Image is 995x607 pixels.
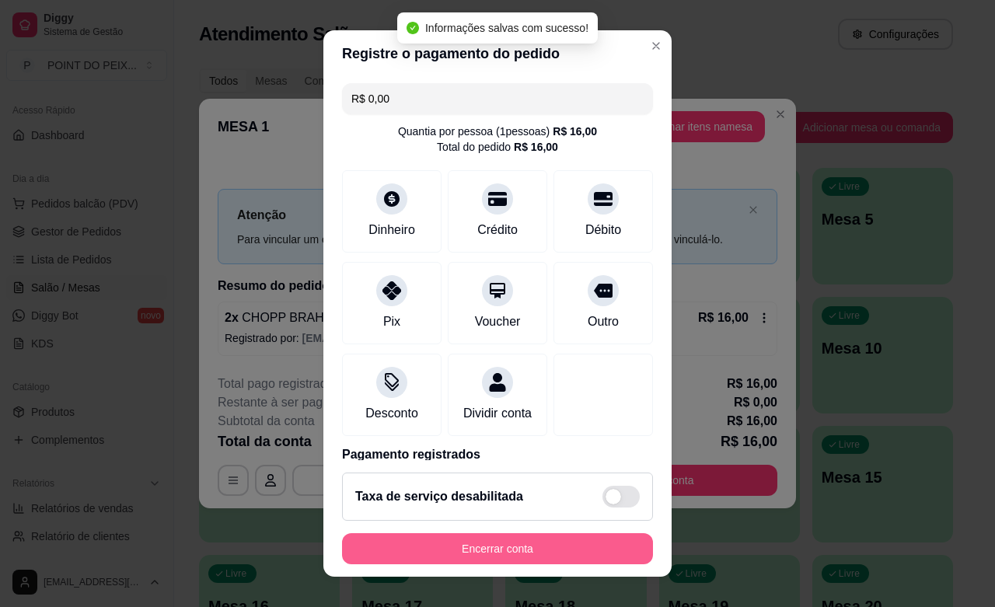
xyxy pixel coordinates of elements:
h2: Taxa de serviço desabilitada [355,487,523,506]
button: Encerrar conta [342,533,653,564]
div: Pix [383,312,400,331]
div: Quantia por pessoa ( 1 pessoas) [398,124,597,139]
button: Close [644,33,669,58]
div: Voucher [475,312,521,331]
div: Débito [585,221,621,239]
div: Crédito [477,221,518,239]
div: Dividir conta [463,404,532,423]
div: R$ 16,00 [553,124,597,139]
div: Total do pedido [437,139,558,155]
p: Pagamento registrados [342,445,653,464]
div: Dinheiro [368,221,415,239]
div: Desconto [365,404,418,423]
header: Registre o pagamento do pedido [323,30,672,77]
div: Outro [588,312,619,331]
div: R$ 16,00 [514,139,558,155]
input: Ex.: hambúrguer de cordeiro [351,83,644,114]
